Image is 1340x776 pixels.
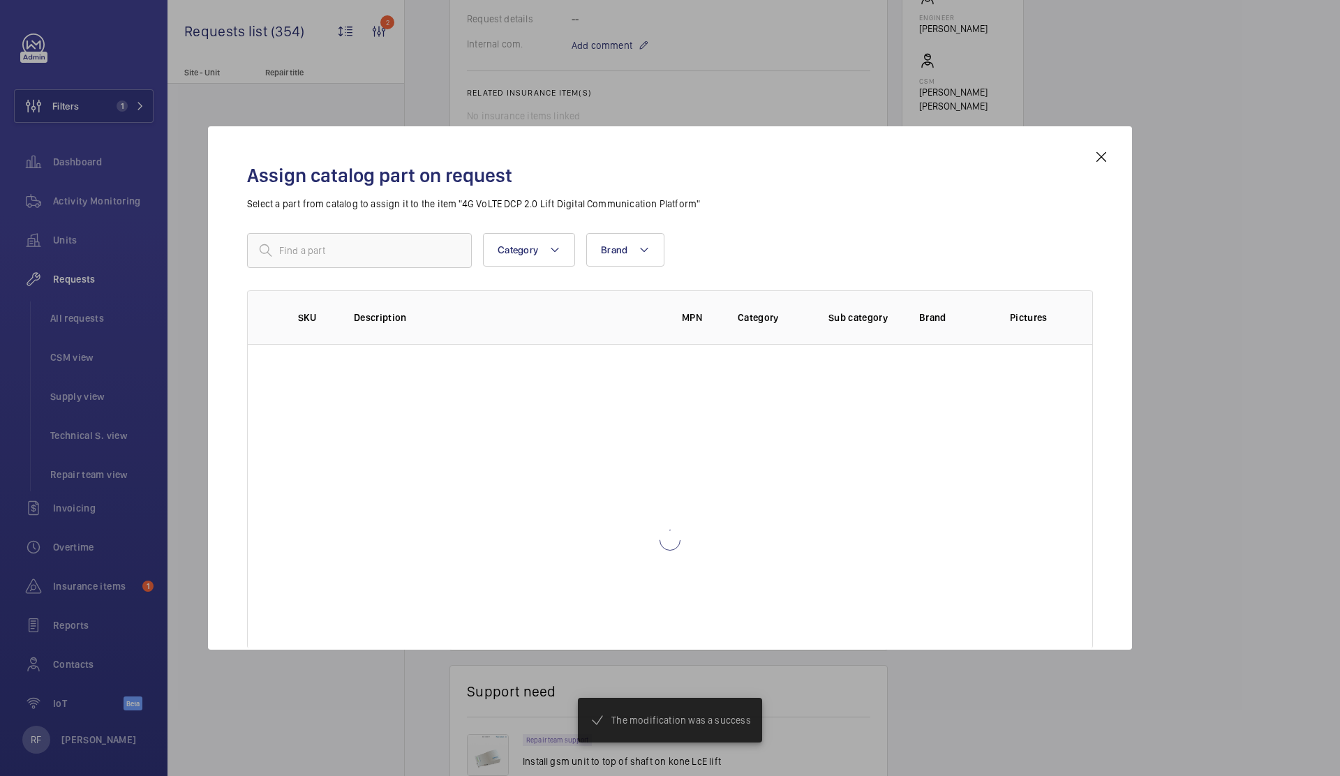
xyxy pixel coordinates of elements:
p: Brand [919,311,988,324]
span: Category [498,244,538,255]
p: Category [738,311,806,324]
span: Brand [601,244,627,255]
p: Sub category [828,311,897,324]
button: Category [483,233,575,267]
p: Description [354,311,660,324]
input: Find a part [247,233,472,268]
h2: Assign catalog part on request [247,163,1093,188]
p: SKU [298,311,332,324]
p: Pictures [1010,311,1064,324]
button: Brand [586,233,664,267]
p: Select a part from catalog to assign it to the item "4G VoLTE DCP 2.0 Lift Digital Communication ... [247,197,1093,211]
p: MPN [682,311,715,324]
